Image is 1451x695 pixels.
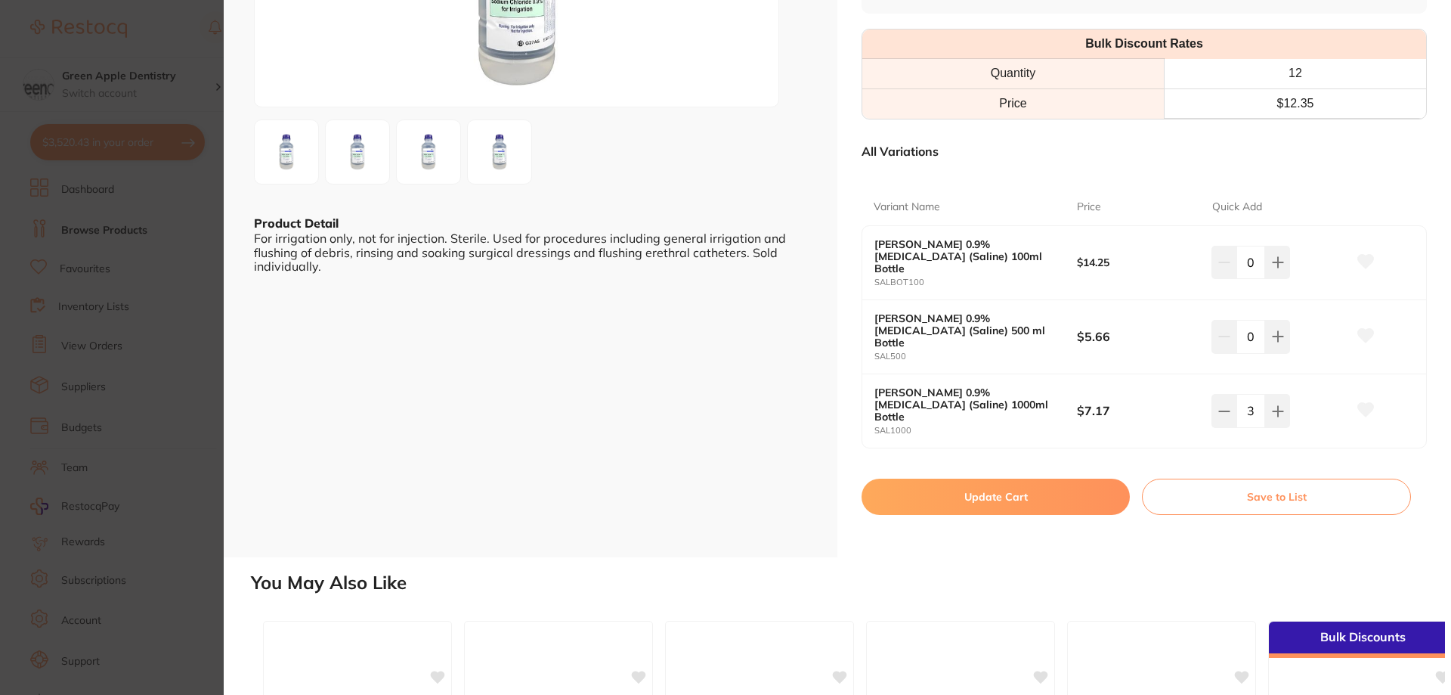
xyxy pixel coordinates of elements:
[862,59,1164,88] th: Quantity
[472,125,527,179] img: OTEzNg
[1077,402,1199,419] b: $7.17
[862,88,1164,118] td: Price
[874,426,1077,436] small: SAL1000
[874,278,1077,287] small: SALBOT100
[1212,200,1262,215] p: Quick Add
[1077,328,1199,345] b: $5.66
[330,125,385,179] img: OTEzNA
[1077,256,1199,268] b: $14.25
[254,216,339,231] b: Product Detail
[1164,88,1426,118] td: $ 12.35
[251,572,1445,594] h2: You May Also Like
[1077,200,1101,215] p: Price
[862,29,1426,59] th: Bulk Discount Rates
[1142,479,1411,515] button: Save to List
[401,125,456,179] img: OTEzNQ
[862,479,1130,515] button: Update Cart
[874,312,1057,349] b: [PERSON_NAME] 0.9% [MEDICAL_DATA] (Saline) 500 ml Bottle
[874,200,940,215] p: Variant Name
[874,352,1077,361] small: SAL500
[259,125,314,179] img: OTEzMw
[874,238,1057,275] b: [PERSON_NAME] 0.9% [MEDICAL_DATA] (Saline) 100ml Bottle
[1164,59,1426,88] th: 12
[874,386,1057,423] b: [PERSON_NAME] 0.9% [MEDICAL_DATA] (Saline) 1000ml Bottle
[862,144,939,159] p: All Variations
[254,231,807,273] div: For irrigation only, not for injection. Sterile. Used for procedures including general irrigation...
